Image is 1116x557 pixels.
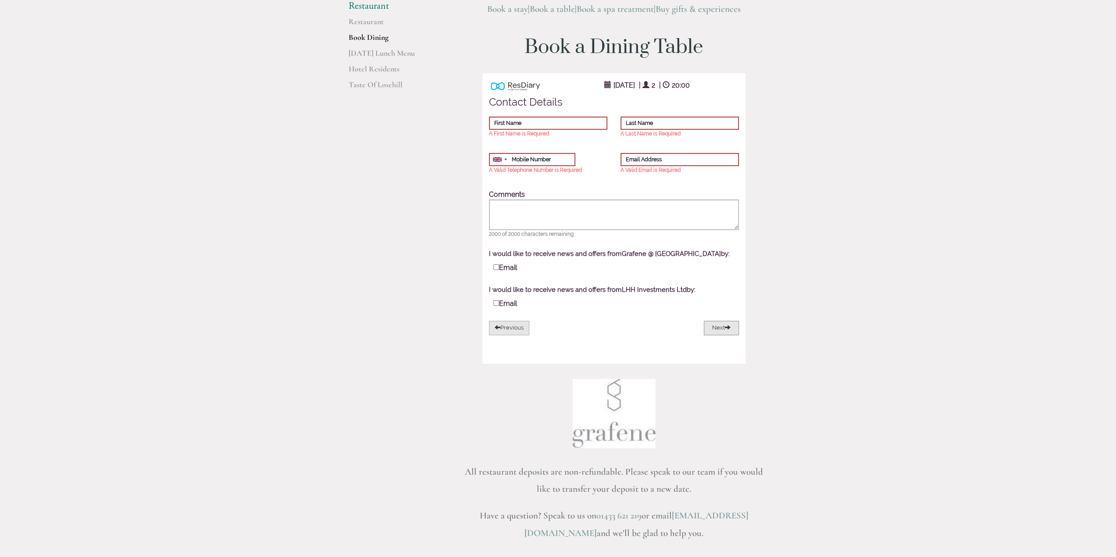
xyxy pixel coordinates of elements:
[659,81,661,89] span: |
[611,79,637,92] span: [DATE]
[491,80,540,92] img: Powered by ResDiary
[489,321,529,335] button: Previous
[493,264,499,270] input: Email
[704,321,739,335] button: Next
[349,32,432,48] a: Book Dining
[489,153,575,166] input: A Valid Telephone Number is Required
[489,96,739,108] h4: Contact Details
[620,131,739,137] span: A Last Name is Required
[620,117,739,130] input: A Last Name is Required
[620,153,739,166] input: A Valid Email is Required
[530,4,575,14] a: Book a table
[482,112,614,142] div: A First Name is Required
[487,4,528,14] a: Book a stay
[489,231,739,237] span: 2000 of 2000 characters remaining
[460,463,768,498] h3: All restaurant deposits are non-refundable. Please speak to our team if you would like to transfe...
[349,48,432,64] a: [DATE] Lunch Menu
[614,112,745,142] div: A Last Name is Required
[460,507,768,542] h3: Have a question? Speak to us on or email and we’ll be glad to help you.
[622,286,687,293] strong: LHH Investments Ltd
[614,149,745,178] div: A Valid Email is Required
[622,250,721,257] strong: Grafene @ [GEOGRAPHIC_DATA]
[489,131,607,137] span: A First Name is Required
[649,79,657,92] span: 2
[489,190,525,199] label: Comments
[639,81,641,89] span: |
[349,64,432,80] a: Hotel Residents
[493,300,499,306] input: Email
[493,263,517,272] label: Email
[349,80,432,96] a: Taste Of Losehill
[489,250,739,257] div: I would like to receive news and offers from by:
[670,79,692,92] span: 20:00
[656,4,741,14] a: Buy gifts & experiences
[620,167,739,173] span: A Valid Email is Required
[349,0,432,12] li: Restaurant
[489,167,607,173] span: A Valid Telephone Number is Required
[482,149,614,178] div: A Valid Telephone Number is Required
[489,286,739,293] div: I would like to receive news and offers from by:
[489,117,607,130] input: A First Name is Required
[349,17,432,32] a: Restaurant
[596,510,642,521] a: 01433 621 219
[489,153,510,166] div: United Kingdom: +44
[572,379,656,448] img: Book a table at Grafene Restaurant @ Losehill
[460,0,768,18] h3: | | |
[460,36,768,58] h1: Book a Dining Table
[577,4,654,14] a: Book a spa treatment
[493,298,517,308] label: Email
